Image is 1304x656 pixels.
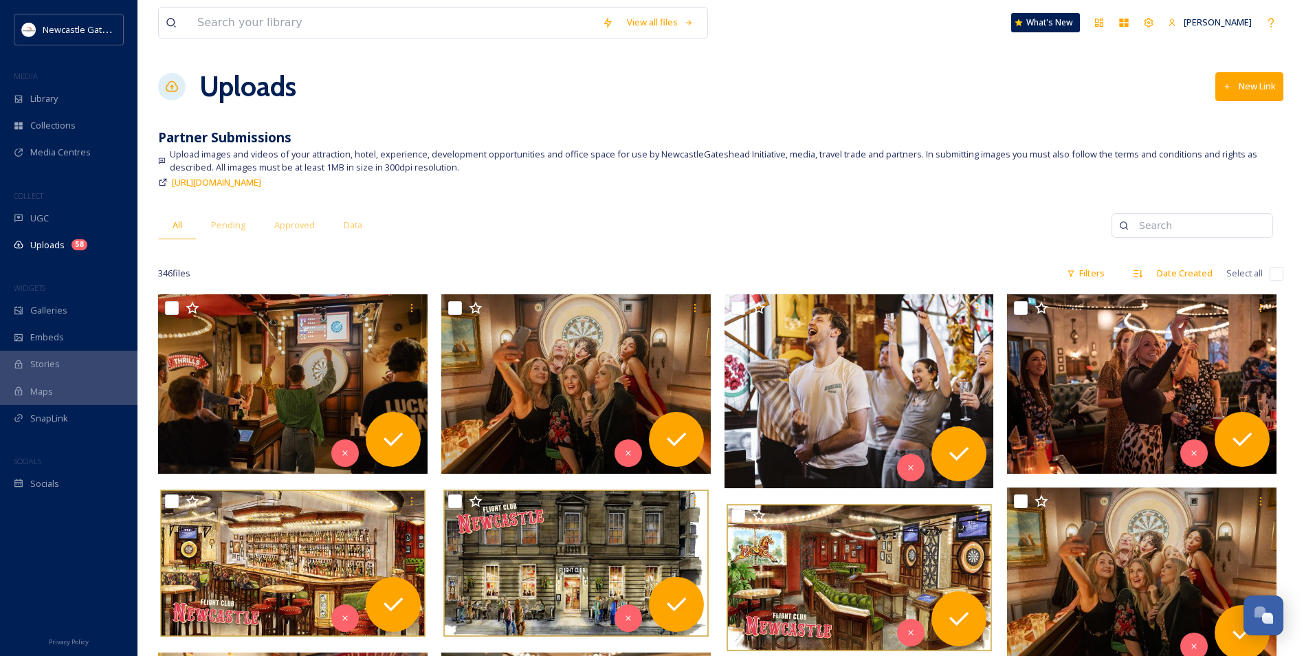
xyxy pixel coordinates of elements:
span: MEDIA [14,71,38,81]
strong: Partner Submissions [158,128,291,146]
span: Collections [30,119,76,132]
span: COLLECT [14,190,43,201]
span: [URL][DOMAIN_NAME] [172,176,261,188]
span: Socials [30,477,59,490]
a: Uploads [199,66,296,107]
span: WIDGETS [14,283,45,293]
div: Filters [1060,260,1112,287]
span: Embeds [30,331,64,344]
button: Open Chat [1244,595,1283,635]
input: Search your library [190,8,595,38]
span: Uploads [30,239,65,252]
a: [URL][DOMAIN_NAME] [172,174,261,190]
span: Approved [274,219,315,232]
span: Stories [30,358,60,371]
img: ext_1758718414.798548_paige.green@red-engine.com-FC Glasgow Launch DSC02811_smaller (1).jpg [158,294,428,474]
span: [PERSON_NAME] [1184,16,1252,28]
button: New Link [1215,72,1283,100]
img: ext_1758718296.585226_paige.green@red-engine.com-FC Newcastle Illustration - 16-9 Bar- with Text.jpg [158,488,428,639]
input: Search [1132,212,1266,239]
img: ext_1758718346.198232_paige.green@red-engine.com-FC_Lifestyle_Manchester_100924_Brunch_Hi_2.jpg [725,294,994,488]
a: [PERSON_NAME] [1161,9,1259,36]
div: Date Created [1150,260,1219,287]
span: Galleries [30,304,67,317]
img: ext_1758718296.571081_paige.green@red-engine.com-FC Newcastle Illustration - 16-9 Event Space- wi... [441,488,711,639]
span: SOCIALS [14,456,41,466]
a: What's New [1011,13,1080,32]
img: ext_1758718296.566524_paige.green@red-engine.com-FC Newcastle Illustration - 16-9 Event Space_1- ... [725,502,994,654]
a: View all files [620,9,700,36]
img: DqD9wEUd_400x400.jpg [22,23,36,36]
span: Select all [1226,267,1263,280]
span: UGC [30,212,49,225]
img: ext_1758718383.678782_paige.green@red-engine.com-FC Glasgow Launch DSC03042_smaller (1).JPG [441,294,711,474]
span: Newcastle Gateshead Initiative [43,23,169,36]
span: Maps [30,385,53,398]
span: All [173,219,182,232]
span: Upload images and videos of your attraction, hotel, experience, development opportunities and off... [170,148,1283,174]
span: Pending [211,219,245,232]
span: 346 file s [158,267,190,280]
span: Media Centres [30,146,91,159]
span: Privacy Policy [49,637,89,646]
img: ext_1758718321.341098_paige.green@red-engine.com-Flight Club Mcr 14-12-2019-61.jpg [1007,294,1277,474]
a: Privacy Policy [49,633,89,649]
span: SnapLink [30,412,68,425]
span: Library [30,92,58,105]
div: 58 [71,239,87,250]
span: Data [344,219,362,232]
